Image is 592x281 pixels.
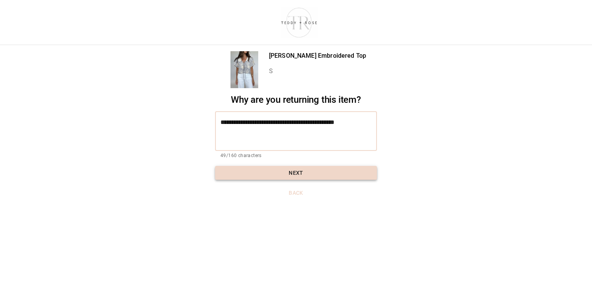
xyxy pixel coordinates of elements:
[215,186,377,200] button: Back
[269,67,366,76] p: S
[220,152,372,160] p: 49/160 characters
[277,6,321,39] img: shop-teddyrose.myshopify.com-d93983e8-e25b-478f-b32e-9430bef33fdd
[215,166,377,180] button: Next
[269,51,366,60] p: [PERSON_NAME] Embroidered Top
[215,94,377,105] h2: Why are you returning this item?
